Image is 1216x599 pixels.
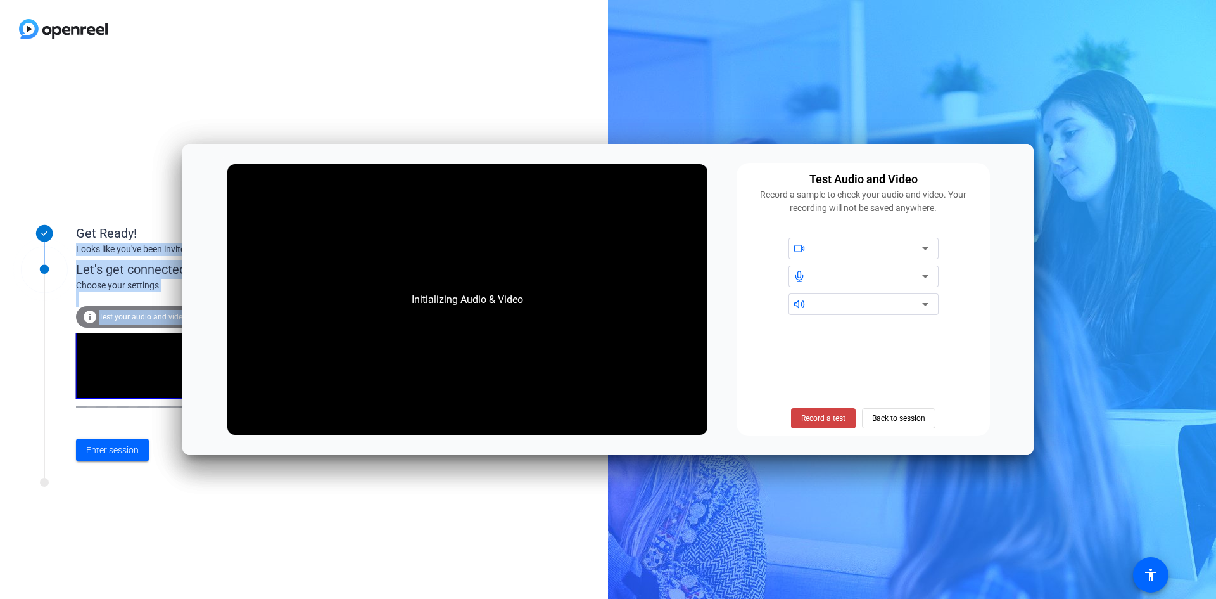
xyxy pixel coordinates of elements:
[801,413,845,424] span: Record a test
[1143,567,1158,583] mat-icon: accessibility
[76,260,355,279] div: Let's get connected.
[99,312,187,321] span: Test your audio and video
[872,406,925,430] span: Back to session
[862,408,935,428] button: Back to session
[399,280,536,320] div: Initializing Audio & Video
[82,309,98,325] mat-icon: info
[76,279,355,292] div: Choose your settings
[744,188,982,215] div: Record a sample to check your audio and video. Your recording will not be saved anywhere.
[809,171,918,188] div: Test Audio and Video
[791,408,856,428] button: Record a test
[76,224,329,243] div: Get Ready!
[86,444,139,457] span: Enter session
[76,243,329,256] div: Looks like you've been invited to join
